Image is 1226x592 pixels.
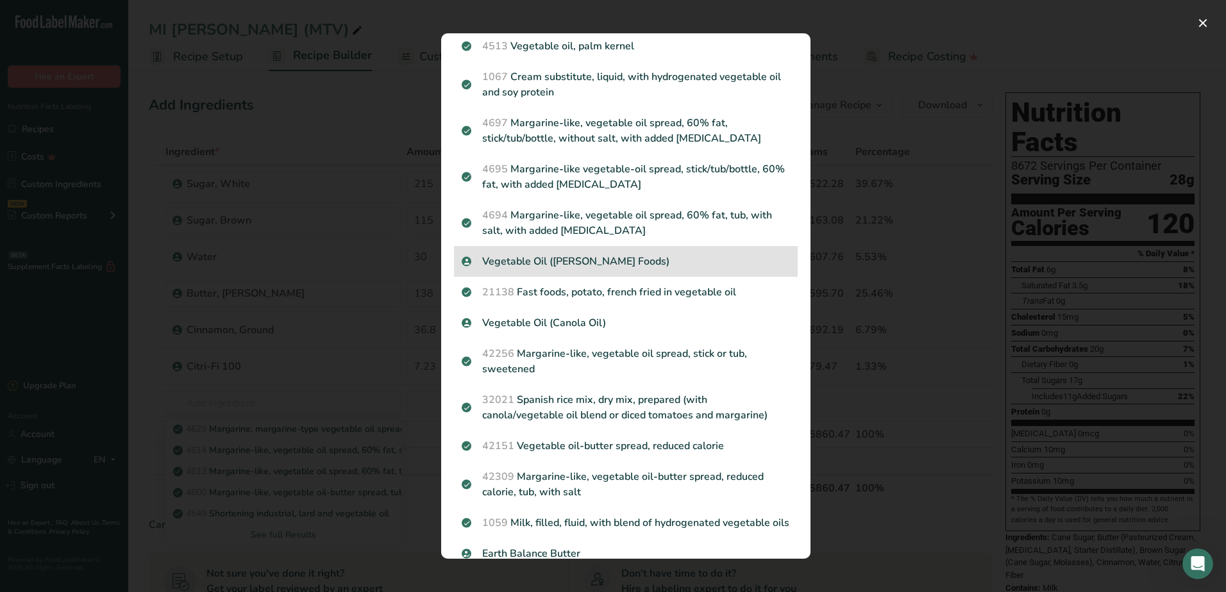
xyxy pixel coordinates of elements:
[462,115,790,146] p: Margarine-like, vegetable oil spread, 60% fat, stick/tub/bottle, without salt, with added [MEDICA...
[462,284,790,300] p: Fast foods, potato, french fried in vegetable oil
[482,70,508,84] span: 1067
[482,162,508,176] span: 4695
[482,347,514,361] span: 42256
[482,208,508,222] span: 4694
[462,346,790,377] p: Margarine-like, vegetable oil spread, stick or tub, sweetened
[462,315,790,331] p: Vegetable Oil (Canola Oil)
[1182,548,1213,579] iframe: Intercom live chat
[462,438,790,454] p: Vegetable oil-butter spread, reduced calorie
[462,546,790,561] p: Earth Balance Butter
[482,39,508,53] span: 4513
[462,469,790,500] p: Margarine-like, vegetable oil-butter spread, reduced calorie, tub, with salt
[462,69,790,100] p: Cream substitute, liquid, with hydrogenated vegetable oil and soy protein
[462,208,790,238] p: Margarine-like, vegetable oil spread, 60% fat, tub, with salt, with added [MEDICAL_DATA]
[482,439,514,453] span: 42151
[462,38,790,54] p: Vegetable oil, palm kernel
[462,392,790,423] p: Spanish rice mix, dry mix, prepared (with canola/vegetable oil blend or diced tomatoes and margar...
[482,116,508,130] span: 4697
[462,515,790,530] p: Milk, filled, fluid, with blend of hydrogenated vegetable oils
[462,161,790,192] p: Margarine-like vegetable-oil spread, stick/tub/bottle, 60% fat, with added [MEDICAL_DATA]
[482,470,514,484] span: 42309
[462,254,790,269] p: Vegetable Oil ([PERSON_NAME] Foods)
[482,393,514,407] span: 32021
[482,285,514,299] span: 21138
[482,516,508,530] span: 1059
